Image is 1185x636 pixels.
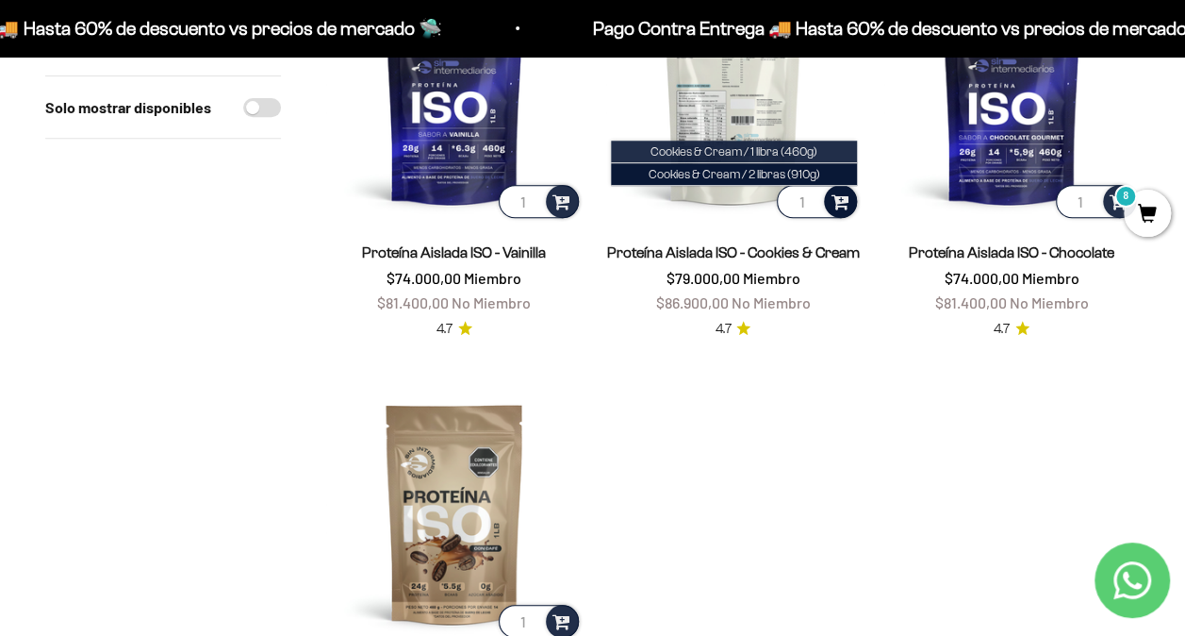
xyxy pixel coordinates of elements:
a: 4.74.7 de 5.0 estrellas [994,319,1029,340]
span: Miembro [1022,269,1079,287]
span: 4.7 [715,319,731,340]
span: Cookies & Cream / 1 libra (460g) [650,144,817,159]
span: $81.400,00 [377,293,449,311]
mark: 8 [1114,185,1137,208]
label: Solo mostrar disponibles [45,95,211,120]
span: $74.000,00 [387,269,461,287]
a: 4.74.7 de 5.0 estrellas [436,319,472,340]
span: Cookies & Cream / 2 libras (910g) [649,167,820,181]
span: 4.7 [994,319,1010,340]
span: No Miembro [731,293,810,311]
a: Proteína Aislada ISO - Vainilla [362,244,546,260]
a: 4.74.7 de 5.0 estrellas [715,319,750,340]
span: Miembro [742,269,799,287]
span: Miembro [464,269,521,287]
span: $79.000,00 [666,269,739,287]
span: $81.400,00 [935,293,1007,311]
span: $86.900,00 [655,293,728,311]
a: Proteína Aislada ISO - Chocolate [909,244,1114,260]
a: Proteína Aislada ISO - Cookies & Cream [606,244,859,260]
span: No Miembro [1010,293,1089,311]
p: Pago Contra Entrega 🚚 Hasta 60% de descuento vs precios de mercado 🛸 [548,13,1169,43]
span: $74.000,00 [945,269,1019,287]
a: 8 [1124,205,1171,226]
span: 4.7 [436,319,453,340]
span: No Miembro [452,293,531,311]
